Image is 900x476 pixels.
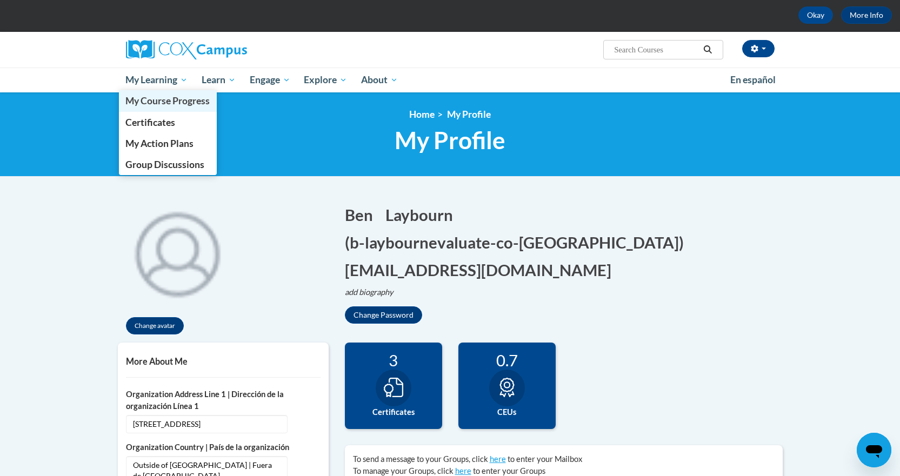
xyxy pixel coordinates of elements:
span: [STREET_ADDRESS] [126,415,288,433]
a: Explore [297,68,354,92]
span: My Course Progress [125,95,210,106]
button: Edit first name [345,204,380,226]
span: To send a message to your Groups, click [353,454,488,464]
button: Edit screen name [345,231,691,253]
button: Edit email address [345,259,618,281]
button: Okay [798,6,833,24]
button: Search [699,43,716,56]
span: My Learning [125,73,188,86]
label: CEUs [466,406,548,418]
div: 0.7 [466,351,548,370]
span: Certificates [125,117,175,128]
a: Learn [195,68,243,92]
span: Group Discussions [125,159,204,170]
span: My Action Plans [125,138,194,149]
i: add biography [345,287,394,297]
label: Organization Country | País de la organización [126,441,321,453]
span: En español [730,74,776,85]
div: 3 [353,351,434,370]
h5: More About Me [126,356,321,366]
a: My Action Plans [119,133,217,154]
a: My Course Progress [119,90,217,111]
img: profile avatar [118,193,237,312]
a: My Learning [119,68,195,92]
a: En español [723,69,783,91]
a: here [490,454,506,464]
input: Search Courses [613,43,699,56]
span: To manage your Groups, click [353,466,454,475]
a: Engage [243,68,297,92]
div: Main menu [110,68,791,92]
img: Cox Campus [126,40,247,59]
a: Certificates [119,112,217,133]
span: Learn [202,73,236,86]
span: My Profile [395,126,505,155]
a: here [455,466,471,475]
button: Account Settings [742,40,775,57]
a: Home [409,109,435,120]
label: Certificates [353,406,434,418]
span: My Profile [447,109,491,120]
span: Engage [250,73,290,86]
button: Change avatar [126,317,184,334]
div: Click to change the profile picture [118,193,237,312]
button: Edit last name [385,204,460,226]
iframe: Button to launch messaging window [857,433,891,467]
span: About [361,73,398,86]
label: Organization Address Line 1 | Dirección de la organización Línea 1 [126,388,321,412]
span: to enter your Groups [473,466,545,475]
a: About [354,68,405,92]
span: Explore [304,73,347,86]
button: Edit biography [345,286,402,298]
a: Group Discussions [119,154,217,175]
a: More Info [841,6,892,24]
span: to enter your Mailbox [508,454,582,464]
button: Change Password [345,306,422,324]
